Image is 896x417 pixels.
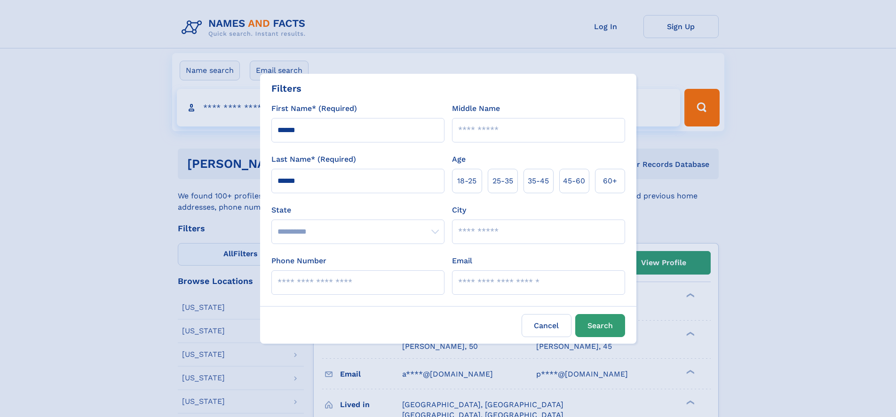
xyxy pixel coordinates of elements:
[575,314,625,337] button: Search
[457,175,476,187] span: 18‑25
[271,103,357,114] label: First Name* (Required)
[563,175,585,187] span: 45‑60
[271,154,356,165] label: Last Name* (Required)
[452,103,500,114] label: Middle Name
[452,205,466,216] label: City
[271,81,301,95] div: Filters
[528,175,549,187] span: 35‑45
[452,255,472,267] label: Email
[271,255,326,267] label: Phone Number
[271,205,444,216] label: State
[492,175,513,187] span: 25‑35
[522,314,571,337] label: Cancel
[603,175,617,187] span: 60+
[452,154,466,165] label: Age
